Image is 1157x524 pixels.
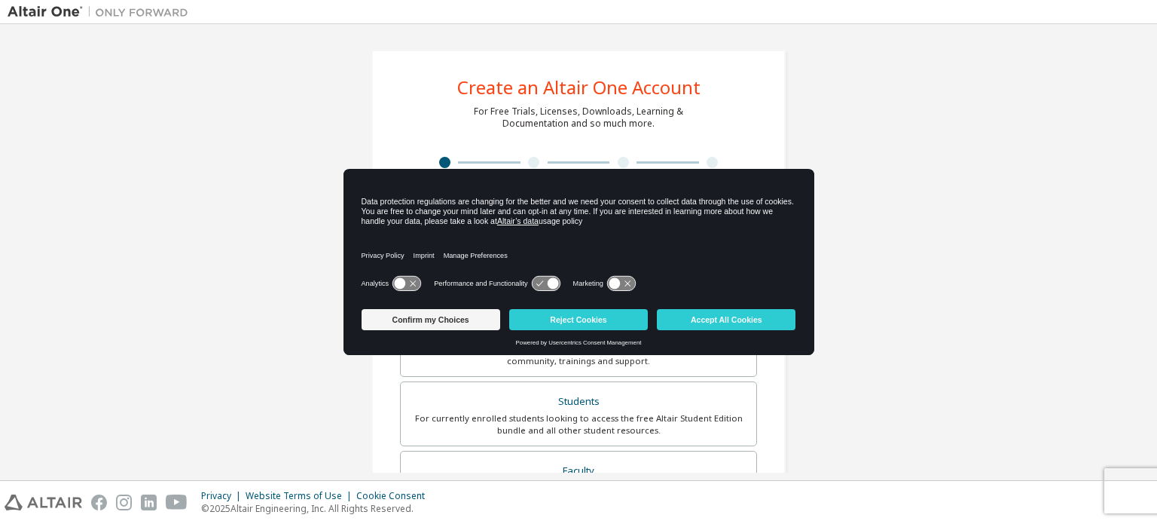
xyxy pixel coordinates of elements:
[457,78,701,97] div: Create an Altair One Account
[356,490,434,502] div: Cookie Consent
[141,495,157,510] img: linkedin.svg
[246,490,356,502] div: Website Terms of Use
[410,412,747,437] div: For currently enrolled students looking to access the free Altair Student Edition bundle and all ...
[91,495,107,510] img: facebook.svg
[116,495,132,510] img: instagram.svg
[8,5,196,20] img: Altair One
[410,391,747,412] div: Students
[201,502,434,515] p: © 2025 Altair Engineering, Inc. All Rights Reserved.
[166,495,188,510] img: youtube.svg
[410,461,747,482] div: Faculty
[5,495,82,510] img: altair_logo.svg
[201,490,246,502] div: Privacy
[474,106,683,130] div: For Free Trials, Licenses, Downloads, Learning & Documentation and so much more.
